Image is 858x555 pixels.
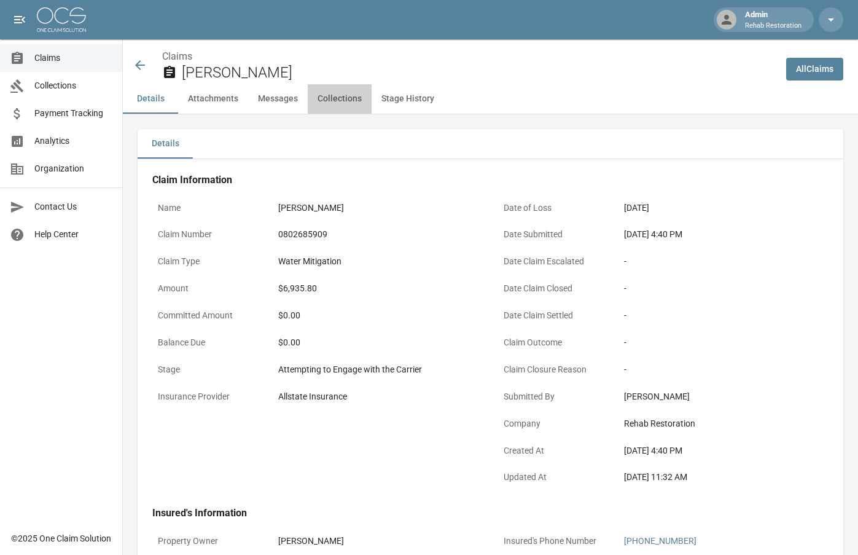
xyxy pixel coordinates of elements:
button: Details [123,84,178,114]
div: $0.00 [278,309,478,322]
p: Claim Outcome [498,331,609,355]
p: Date Submitted [498,222,609,246]
button: Messages [248,84,308,114]
div: - [624,309,824,322]
a: Claims [162,50,192,62]
p: Date Claim Closed [498,277,609,301]
div: - [624,255,824,268]
img: ocs-logo-white-transparent.png [37,7,86,32]
h2: [PERSON_NAME] [182,64,776,82]
div: $6,935.80 [278,282,478,295]
span: Contact Us [34,200,112,213]
div: [PERSON_NAME] [278,535,478,548]
div: anchor tabs [123,84,858,114]
p: Rehab Restoration [745,21,801,31]
p: Date of Loss [498,196,609,220]
p: Name [152,196,263,220]
button: open drawer [7,7,32,32]
div: - [624,282,824,295]
div: Admin [740,9,806,31]
h4: Insured's Information [152,507,829,519]
p: Insured's Phone Number [498,529,609,553]
p: Date Claim Escalated [498,250,609,274]
p: Date Claim Settled [498,304,609,328]
nav: breadcrumb [162,49,776,64]
span: Claims [34,52,112,65]
a: [PHONE_NUMBER] [624,536,696,546]
div: - [624,363,824,376]
div: Rehab Restoration [624,417,824,430]
span: Organization [34,162,112,175]
div: - [624,336,824,349]
div: [DATE] 4:40 PM [624,228,824,241]
div: [PERSON_NAME] [624,390,824,403]
div: [DATE] [624,202,824,215]
p: Updated At [498,465,609,489]
span: Collections [34,79,112,92]
span: Help Center [34,228,112,241]
div: Allstate Insurance [278,390,478,403]
div: [DATE] 11:32 AM [624,471,824,484]
div: details tabs [138,129,843,159]
p: Amount [152,277,263,301]
div: 0802685909 [278,228,478,241]
div: Water Mitigation [278,255,478,268]
button: Stage History [372,84,444,114]
p: Claim Number [152,222,263,246]
p: Submitted By [498,385,609,409]
p: Stage [152,358,263,382]
p: Committed Amount [152,304,263,328]
div: $0.00 [278,336,478,349]
button: Collections [308,84,372,114]
button: Details [138,129,193,159]
p: Claim Type [152,250,263,274]
div: [DATE] 4:40 PM [624,444,824,457]
div: [PERSON_NAME] [278,202,478,215]
span: Payment Tracking [34,107,112,120]
a: AllClaims [786,58,843,81]
h4: Claim Information [152,174,829,186]
p: Balance Due [152,331,263,355]
p: Insurance Provider [152,385,263,409]
p: Created At [498,439,609,463]
div: © 2025 One Claim Solution [11,532,111,545]
p: Property Owner [152,529,263,553]
button: Attachments [178,84,248,114]
p: Claim Closure Reason [498,358,609,382]
span: Analytics [34,135,112,148]
p: Company [498,412,609,436]
div: Attempting to Engage with the Carrier [278,363,478,376]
